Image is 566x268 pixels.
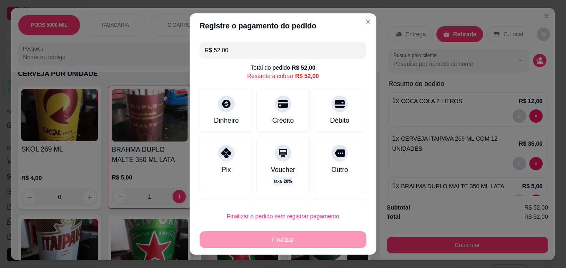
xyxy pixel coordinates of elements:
[295,72,319,80] div: R$ 52,00
[330,116,349,126] div: Débito
[222,165,231,175] div: Pix
[272,116,294,126] div: Crédito
[283,178,292,185] span: 20 %
[361,15,375,28] button: Close
[205,42,361,58] input: Ex.: hambúrguer de cordeiro
[274,178,292,185] p: taxa
[200,208,366,225] button: Finalizar o pedido sem registrar pagamento
[190,13,376,38] header: Registre o pagamento do pedido
[214,116,239,126] div: Dinheiro
[292,63,316,72] div: R$ 52,00
[271,165,296,175] div: Voucher
[247,72,319,80] div: Restante a cobrar
[331,165,348,175] div: Outro
[250,63,316,72] div: Total do pedido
